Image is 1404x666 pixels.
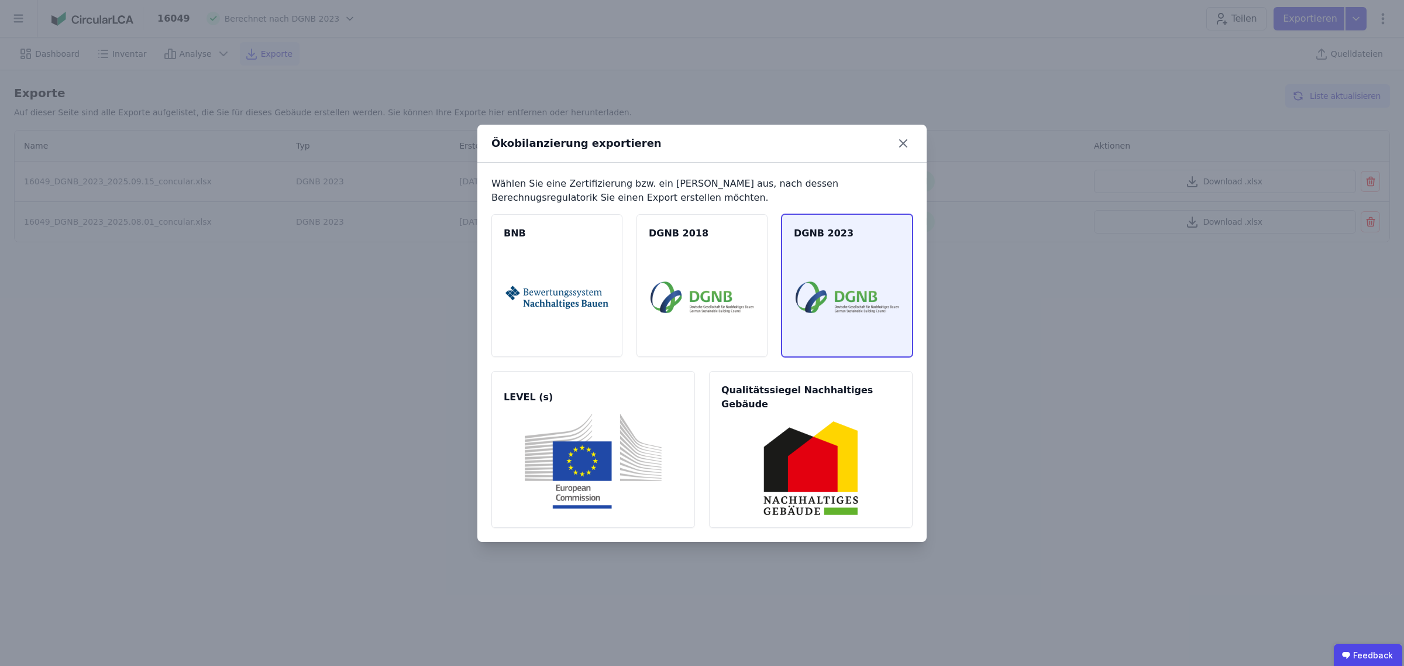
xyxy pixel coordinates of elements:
[505,414,681,509] img: levels
[504,390,683,404] span: LEVEL (s)
[796,250,899,345] img: dgnb23
[794,226,900,241] span: DGNB 2023
[651,250,753,345] img: dgnb18
[721,383,900,411] span: Qualitätssiegel Nachhaltiges Gebäude
[491,135,662,152] div: Ökobilanzierung exportieren
[649,226,755,241] span: DGNB 2018
[723,421,899,516] img: qng
[491,177,913,205] div: Wählen Sie eine Zertifizierung bzw. ein [PERSON_NAME] aus, nach dessen Berechnugsregulatorik Sie ...
[504,226,610,241] span: BNB
[505,250,608,345] img: bnb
